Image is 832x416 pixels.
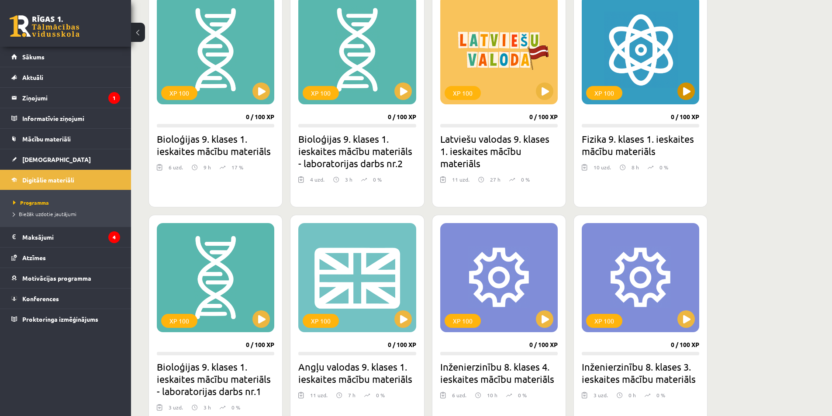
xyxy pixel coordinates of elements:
div: 11 uzd. [310,391,328,404]
div: 10 uzd. [594,163,611,176]
div: 4 uzd. [310,175,325,189]
a: Programma [13,199,122,206]
legend: Maksājumi [22,227,120,247]
p: 0 % [656,391,665,399]
p: 0 % [659,163,668,171]
i: 1 [108,92,120,104]
h2: Inženierzinību 8. klases 4. ieskaites mācību materiāls [440,361,558,385]
span: Konferences [22,295,59,303]
h2: Fizika 9. klases 1. ieskaites mācību materiāls [582,133,699,157]
a: Maksājumi4 [11,227,120,247]
span: Proktoringa izmēģinājums [22,315,98,323]
p: 0 % [376,391,385,399]
i: 4 [108,231,120,243]
div: XP 100 [161,86,197,100]
a: Aktuāli [11,67,120,87]
a: Mācību materiāli [11,129,120,149]
div: XP 100 [586,86,622,100]
p: 10 h [487,391,497,399]
h2: Inženierzinību 8. klases 3. ieskaites mācību materiāls [582,361,699,385]
p: 0 h [628,391,636,399]
span: Atzīmes [22,254,46,261]
div: XP 100 [445,314,481,328]
a: Informatīvie ziņojumi [11,108,120,128]
div: XP 100 [303,86,339,100]
p: 0 % [373,175,382,183]
p: 3 h [345,175,352,183]
a: Proktoringa izmēģinājums [11,309,120,329]
p: 8 h [632,163,639,171]
p: 3 h [204,403,211,411]
div: 3 uzd. [594,391,608,404]
span: Programma [13,199,49,206]
span: Motivācijas programma [22,274,91,282]
span: Biežāk uzdotie jautājumi [13,210,76,217]
h2: Bioloģijas 9. klases 1. ieskaites mācību materiāls - laboratorijas darbs nr.1 [157,361,274,397]
p: 27 h [490,175,501,183]
a: Motivācijas programma [11,268,120,288]
span: [DEMOGRAPHIC_DATA] [22,155,91,163]
a: Konferences [11,289,120,309]
a: Biežāk uzdotie jautājumi [13,210,122,218]
a: Ziņojumi1 [11,88,120,108]
legend: Informatīvie ziņojumi [22,108,120,128]
a: Rīgas 1. Tālmācības vidusskola [10,15,79,37]
a: Digitālie materiāli [11,170,120,190]
div: XP 100 [161,314,197,328]
h2: Angļu valodas 9. klases 1. ieskaites mācību materiāls [298,361,416,385]
h2: Latviešu valodas 9. klases 1. ieskaites mācību materiāls [440,133,558,169]
span: Sākums [22,53,45,61]
div: XP 100 [586,314,622,328]
div: XP 100 [303,314,339,328]
a: Sākums [11,47,120,67]
p: 0 % [231,403,240,411]
span: Aktuāli [22,73,43,81]
div: 11 uzd. [452,175,470,189]
p: 9 h [204,163,211,171]
p: 7 h [348,391,356,399]
div: XP 100 [445,86,481,100]
p: 0 % [518,391,527,399]
p: 17 % [231,163,243,171]
p: 0 % [521,175,530,183]
div: 6 uzd. [452,391,466,404]
span: Mācību materiāli [22,135,71,143]
div: 6 uzd. [169,163,183,176]
a: [DEMOGRAPHIC_DATA] [11,149,120,169]
h2: Bioloģijas 9. klases 1. ieskaites mācību materiāls - laboratorijas darbs nr.2 [298,133,416,169]
h2: Bioloģijas 9. klases 1. ieskaites mācību materiāls [157,133,274,157]
span: Digitālie materiāli [22,176,74,184]
a: Atzīmes [11,248,120,268]
legend: Ziņojumi [22,88,120,108]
